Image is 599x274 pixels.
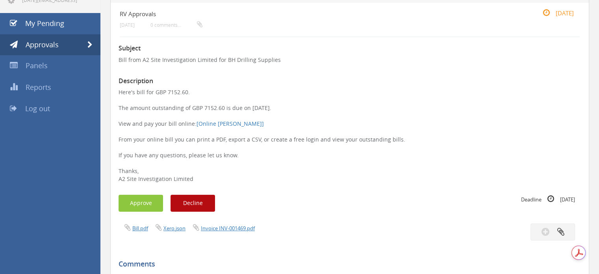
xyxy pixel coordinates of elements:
span: Approvals [26,40,59,49]
p: Bill from A2 Site Investigation Limited for BH Drilling Supplies [119,56,581,64]
a: Bill.pdf [132,225,148,232]
p: Here's bill for GBP 7152.60. The amount outstanding of GBP 7152.60 is due on [DATE]. View and pay... [119,88,581,183]
small: [DATE] [120,22,135,28]
span: Reports [26,82,51,92]
a: [Online [PERSON_NAME]] [197,120,264,127]
small: Deadline [DATE] [521,195,575,203]
small: 0 comments... [150,22,202,28]
h3: Description [119,78,581,85]
span: Log out [25,104,50,113]
h5: Comments [119,260,575,268]
h3: Subject [119,45,581,52]
h4: RV Approvals [120,11,503,17]
a: Xero.json [163,225,185,232]
button: Approve [119,195,163,212]
button: Decline [171,195,215,212]
span: My Pending [25,19,64,28]
small: [DATE] [534,9,574,17]
a: Invoice INV-001469.pdf [201,225,255,232]
span: Panels [26,61,48,70]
